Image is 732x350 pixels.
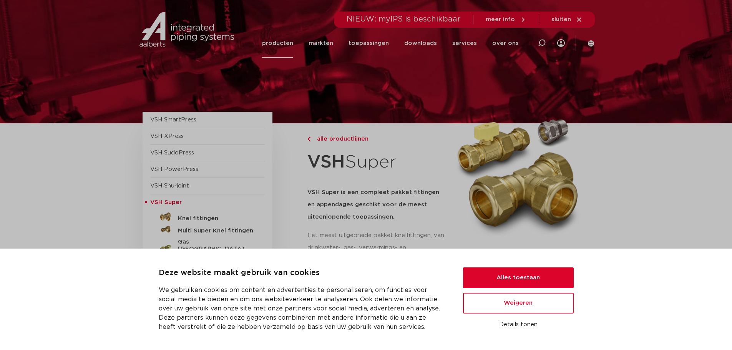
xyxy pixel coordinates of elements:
[463,318,574,331] button: Details tonen
[150,211,265,223] a: Knel fittingen
[307,137,310,142] img: chevron-right.svg
[150,166,198,172] a: VSH PowerPress
[150,150,194,156] a: VSH SudoPress
[150,117,196,123] a: VSH SmartPress
[150,199,182,205] span: VSH Super
[463,293,574,314] button: Weigeren
[452,28,477,58] a: services
[262,28,519,58] nav: Menu
[262,28,293,58] a: producten
[404,28,437,58] a: downloads
[150,236,265,259] a: Gas [GEOGRAPHIC_DATA] fittingen
[486,16,526,23] a: meer info
[178,227,254,234] h5: Multi Super Knel fittingen
[307,229,447,266] p: Het meest uitgebreide pakket knelfittingen, van drinkwater-, gas-, verwarmings- en solarinstallat...
[486,17,515,22] span: meer info
[178,239,254,259] h5: Gas [GEOGRAPHIC_DATA] fittingen
[150,223,265,236] a: Multi Super Knel fittingen
[178,215,254,222] h5: Knel fittingen
[551,17,571,22] span: sluiten
[309,28,333,58] a: markten
[463,267,574,288] button: Alles toestaan
[307,153,345,171] strong: VSH
[492,28,519,58] a: over ons
[307,186,447,223] h5: VSH Super is een compleet pakket fittingen en appendages geschikt voor de meest uiteenlopende toe...
[347,15,461,23] span: NIEUW: myIPS is beschikbaar
[312,136,368,142] span: alle productlijnen
[159,285,445,332] p: We gebruiken cookies om content en advertenties te personaliseren, om functies voor social media ...
[307,148,447,177] h1: Super
[307,134,447,144] a: alle productlijnen
[349,28,389,58] a: toepassingen
[551,16,583,23] a: sluiten
[150,183,189,189] a: VSH Shurjoint
[150,133,184,139] a: VSH XPress
[159,267,445,279] p: Deze website maakt gebruik van cookies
